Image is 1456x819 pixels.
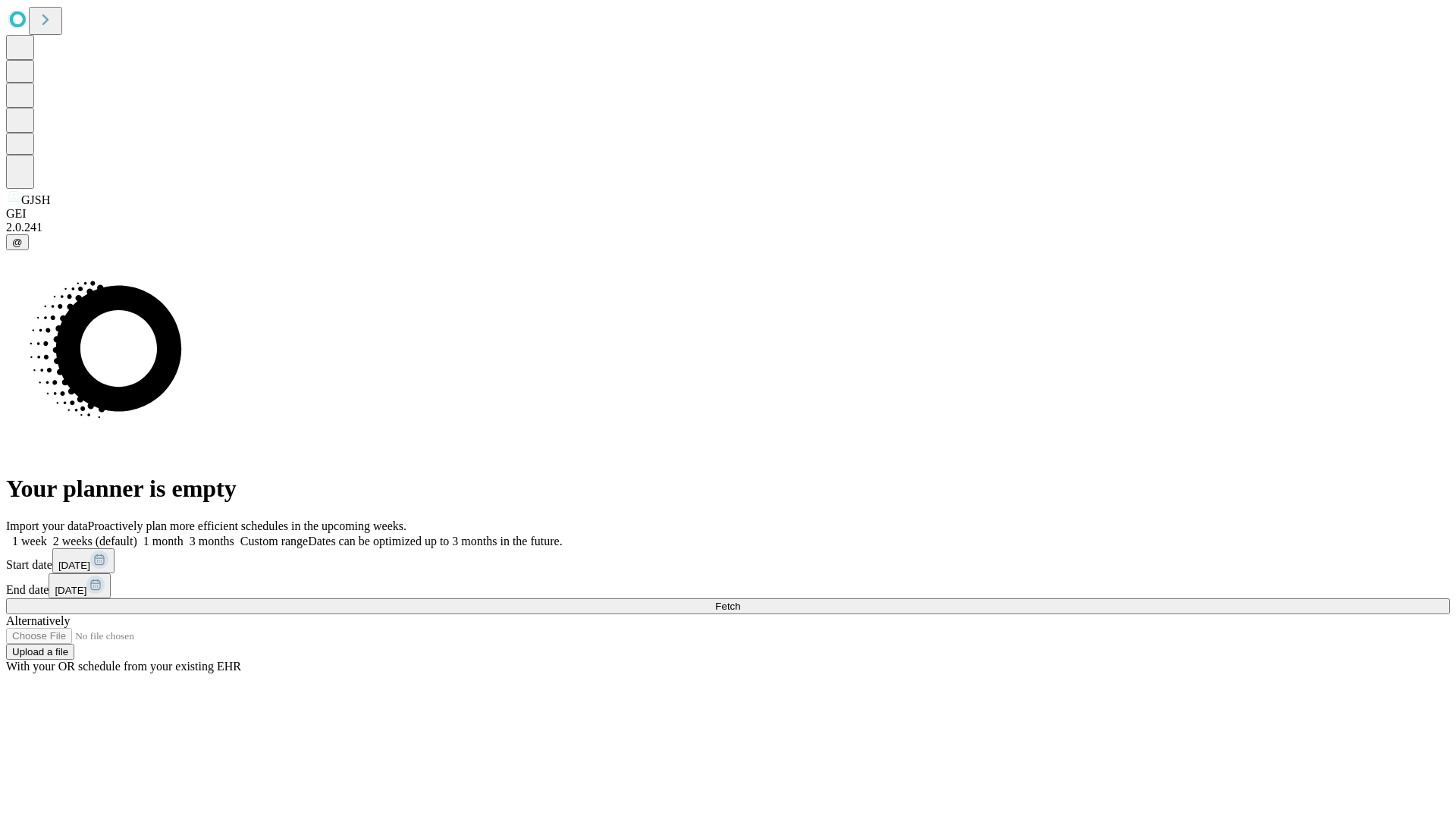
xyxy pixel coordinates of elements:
button: [DATE] [52,548,115,573]
span: [DATE] [58,560,90,571]
span: 3 months [190,535,234,548]
span: Dates can be optimized up to 3 months in the future. [308,535,562,548]
button: @ [6,234,29,250]
span: @ [12,237,23,248]
span: Proactively plan more efficient schedules in the upcoming weeks. [88,519,406,532]
div: GEI [6,207,1450,221]
h1: Your planner is empty [6,475,1450,503]
div: Start date [6,548,1450,573]
button: Fetch [6,598,1450,614]
span: Fetch [715,601,740,612]
div: 2.0.241 [6,221,1450,234]
span: 2 weeks (default) [53,535,137,548]
span: 1 week [12,535,47,548]
span: [DATE] [55,585,86,596]
button: Upload a file [6,644,74,660]
span: GJSH [21,193,50,206]
span: Import your data [6,519,88,532]
span: Alternatively [6,614,70,627]
span: Custom range [240,535,308,548]
span: With your OR schedule from your existing EHR [6,660,241,673]
div: End date [6,573,1450,598]
span: 1 month [143,535,184,548]
button: [DATE] [49,573,111,598]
